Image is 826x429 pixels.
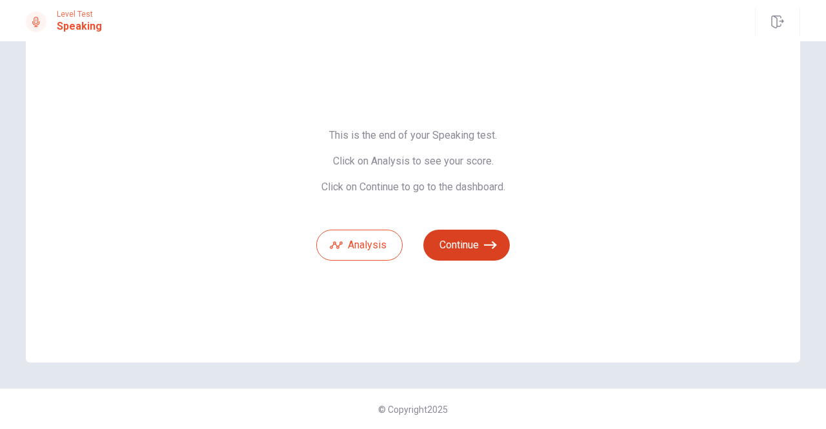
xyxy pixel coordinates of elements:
button: Analysis [316,230,403,261]
span: © Copyright 2025 [378,404,448,415]
span: This is the end of your Speaking test. Click on Analysis to see your score. Click on Continue to ... [316,129,510,194]
button: Continue [423,230,510,261]
span: Level Test [57,10,102,19]
h1: Speaking [57,19,102,34]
